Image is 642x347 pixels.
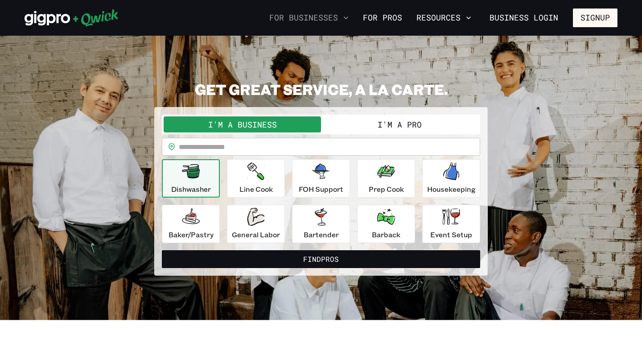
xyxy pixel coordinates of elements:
p: Prep Cook [369,184,404,194]
a: Business Login [482,8,566,27]
button: FindPros [162,250,480,268]
button: Barback [357,205,415,243]
button: Bartender [292,205,350,243]
button: Dishwasher [162,159,220,198]
h2: GET GREAT SERVICE, A LA CARTE. [154,80,488,98]
button: I'm a Pro [321,116,478,132]
button: Line Cook [227,159,285,198]
p: Baker/Pastry [169,229,214,240]
button: Resources [413,10,475,25]
p: Bartender [304,229,339,240]
p: Barback [372,229,400,240]
button: General Labor [227,205,285,243]
p: Line Cook [239,184,273,194]
button: Baker/Pastry [162,205,220,243]
button: I'm a Business [164,116,321,132]
button: Prep Cook [357,159,415,198]
p: FOH Support [299,184,343,194]
button: FOH Support [292,159,350,198]
p: General Labor [232,229,280,240]
p: Housekeeping [427,184,476,194]
p: Dishwasher [171,184,211,194]
button: Housekeeping [422,159,480,198]
button: Signup [573,8,617,27]
p: Event Setup [430,229,472,240]
a: For Pros [359,10,406,25]
button: Event Setup [422,205,480,243]
button: For Businesses [266,10,352,25]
